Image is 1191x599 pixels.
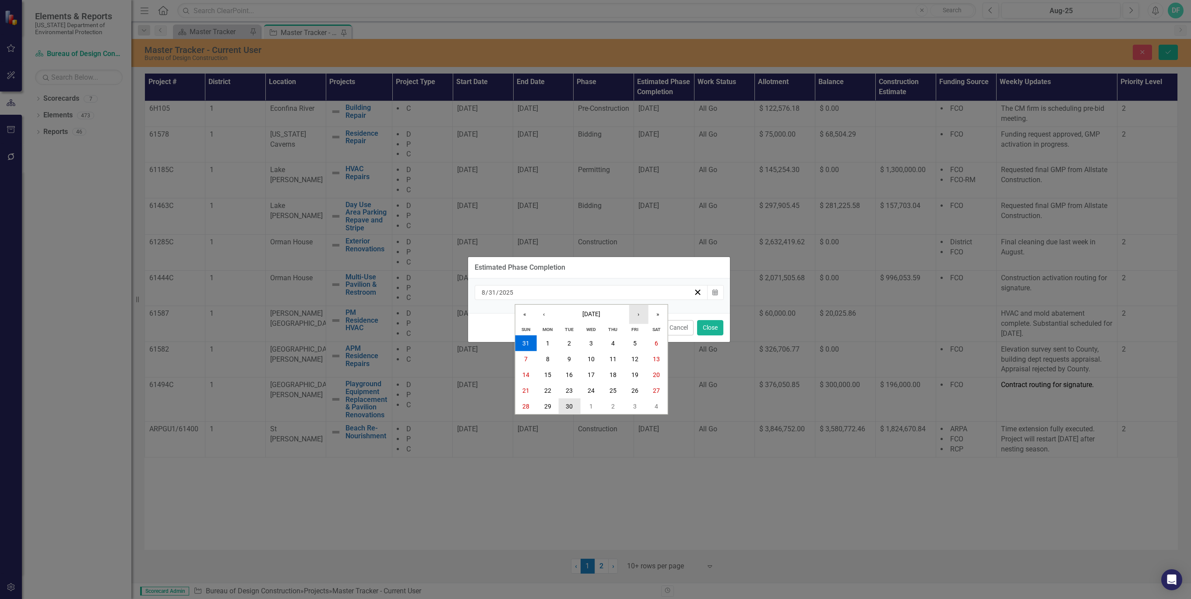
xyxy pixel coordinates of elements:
abbr: September 5, 2025 [633,340,637,347]
abbr: September 16, 2025 [566,371,573,378]
button: September 22, 2025 [537,383,559,398]
button: September 28, 2025 [515,398,537,414]
button: September 26, 2025 [624,383,646,398]
abbr: Monday [543,327,553,332]
input: mm [481,288,486,297]
abbr: October 1, 2025 [589,403,593,410]
button: September 20, 2025 [645,367,667,383]
abbr: Sunday [522,327,530,332]
abbr: September 7, 2025 [524,356,528,363]
span: / [496,289,499,296]
button: September 23, 2025 [559,383,581,398]
span: / [486,289,488,296]
input: dd [488,288,496,297]
button: September 10, 2025 [580,351,602,367]
button: September 24, 2025 [580,383,602,398]
abbr: Wednesday [586,327,596,332]
button: September 13, 2025 [645,351,667,367]
button: [DATE] [553,305,629,324]
button: October 2, 2025 [602,398,624,414]
button: September 17, 2025 [580,367,602,383]
abbr: October 2, 2025 [611,403,615,410]
abbr: September 30, 2025 [566,403,573,410]
button: August 31, 2025 [515,335,537,351]
abbr: September 1, 2025 [546,340,550,347]
abbr: September 25, 2025 [610,387,617,394]
abbr: September 20, 2025 [653,371,660,378]
abbr: September 24, 2025 [588,387,595,394]
button: September 25, 2025 [602,383,624,398]
abbr: September 28, 2025 [522,403,529,410]
div: Estimated Phase Completion [475,264,565,271]
abbr: September 22, 2025 [544,387,551,394]
abbr: August 31, 2025 [522,340,529,347]
abbr: September 15, 2025 [544,371,551,378]
button: « [515,305,534,324]
input: yyyy [499,288,514,297]
abbr: September 6, 2025 [655,340,658,347]
button: September 16, 2025 [559,367,581,383]
button: September 18, 2025 [602,367,624,383]
abbr: Friday [631,327,638,332]
button: Cancel [664,320,694,335]
abbr: September 19, 2025 [631,371,638,378]
abbr: October 4, 2025 [655,403,658,410]
button: October 4, 2025 [645,398,667,414]
button: September 14, 2025 [515,367,537,383]
button: September 9, 2025 [559,351,581,367]
abbr: September 29, 2025 [544,403,551,410]
abbr: September 11, 2025 [610,356,617,363]
button: September 15, 2025 [537,367,559,383]
abbr: October 3, 2025 [633,403,637,410]
abbr: September 12, 2025 [631,356,638,363]
abbr: September 26, 2025 [631,387,638,394]
button: » [648,305,667,324]
button: September 8, 2025 [537,351,559,367]
abbr: September 9, 2025 [567,356,571,363]
abbr: September 23, 2025 [566,387,573,394]
button: September 1, 2025 [537,335,559,351]
abbr: September 10, 2025 [588,356,595,363]
abbr: Thursday [608,327,617,332]
span: [DATE] [582,310,600,317]
abbr: September 27, 2025 [653,387,660,394]
button: September 2, 2025 [559,335,581,351]
button: September 19, 2025 [624,367,646,383]
button: September 21, 2025 [515,383,537,398]
button: ‹ [534,305,553,324]
button: › [629,305,648,324]
abbr: September 3, 2025 [589,340,593,347]
button: September 6, 2025 [645,335,667,351]
abbr: Saturday [652,327,661,332]
button: September 5, 2025 [624,335,646,351]
button: September 3, 2025 [580,335,602,351]
button: October 3, 2025 [624,398,646,414]
button: September 11, 2025 [602,351,624,367]
abbr: September 4, 2025 [611,340,615,347]
abbr: September 2, 2025 [567,340,571,347]
abbr: September 14, 2025 [522,371,529,378]
button: September 27, 2025 [645,383,667,398]
button: Close [697,320,723,335]
abbr: September 13, 2025 [653,356,660,363]
div: Open Intercom Messenger [1161,569,1182,590]
button: September 30, 2025 [559,398,581,414]
button: October 1, 2025 [580,398,602,414]
button: September 4, 2025 [602,335,624,351]
button: September 7, 2025 [515,351,537,367]
button: September 29, 2025 [537,398,559,414]
abbr: September 21, 2025 [522,387,529,394]
abbr: September 8, 2025 [546,356,550,363]
button: September 12, 2025 [624,351,646,367]
abbr: September 18, 2025 [610,371,617,378]
abbr: September 17, 2025 [588,371,595,378]
abbr: Tuesday [565,327,574,332]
